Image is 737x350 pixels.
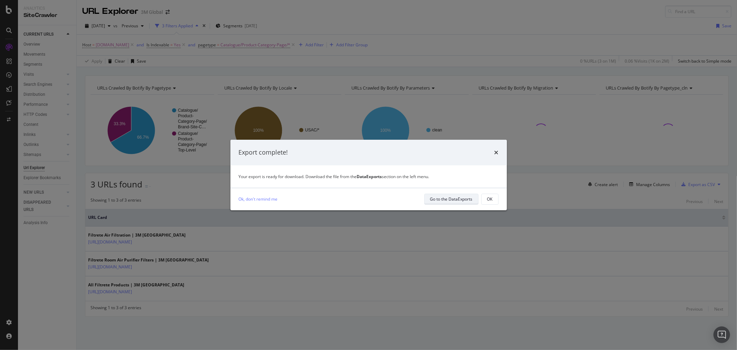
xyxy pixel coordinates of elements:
a: Ok, don't remind me [239,195,278,203]
strong: DataExports [357,174,382,179]
button: Go to the DataExports [424,194,479,205]
div: Your export is ready for download. Download the file from the [239,174,499,179]
div: OK [487,196,493,202]
div: Go to the DataExports [430,196,473,202]
div: Open Intercom Messenger [714,326,730,343]
span: section on the left menu. [357,174,429,179]
div: times [494,148,499,157]
div: Export complete! [239,148,288,157]
button: OK [481,194,499,205]
div: modal [230,140,507,210]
